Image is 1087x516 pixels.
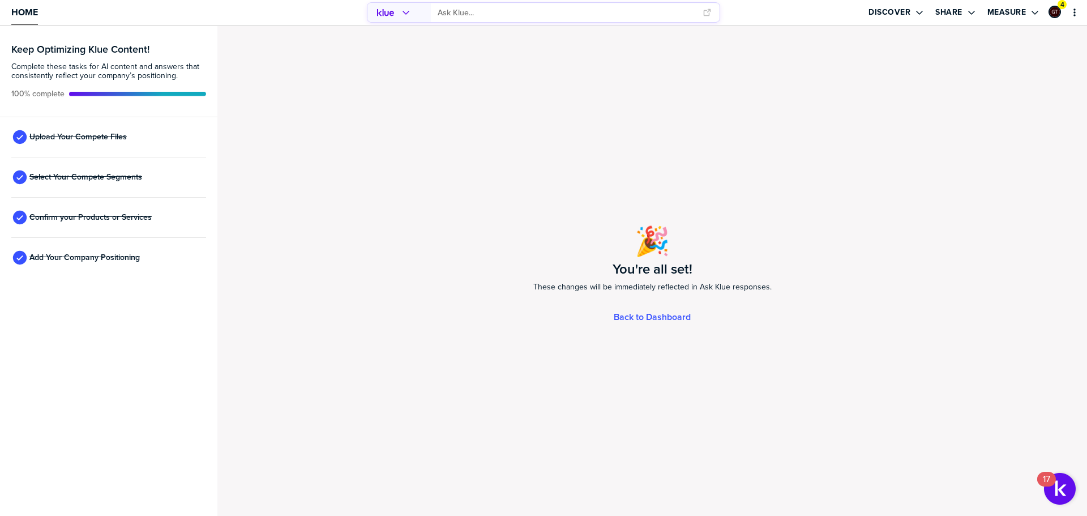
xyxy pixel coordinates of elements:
img: ee1355cada6433fc92aa15fbfe4afd43-sml.png [1050,7,1060,17]
label: Discover [868,7,910,18]
a: Back to Dashboard [614,312,691,322]
span: 🎉 [635,220,670,262]
span: These changes will be immediately reflected in Ask Klue responses. [533,280,772,294]
span: Home [11,7,38,17]
span: Complete these tasks for AI content and answers that consistently reflect your company’s position... [11,62,206,80]
button: Open Resource Center, 17 new notifications [1044,473,1076,505]
h3: Keep Optimizing Klue Content! [11,44,206,54]
span: Add Your Company Positioning [29,253,140,262]
span: Active [11,89,65,99]
a: Edit Profile [1047,5,1062,19]
span: Upload Your Compete Files [29,133,127,142]
h1: You're all set! [613,262,692,276]
div: Graham Tutti [1049,6,1061,18]
label: Share [935,7,962,18]
div: 17 [1043,479,1050,494]
label: Measure [987,7,1026,18]
span: 4 [1060,1,1064,9]
span: Select Your Compete Segments [29,173,142,182]
span: Confirm your Products or Services [29,213,152,222]
input: Ask Klue... [438,3,696,22]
